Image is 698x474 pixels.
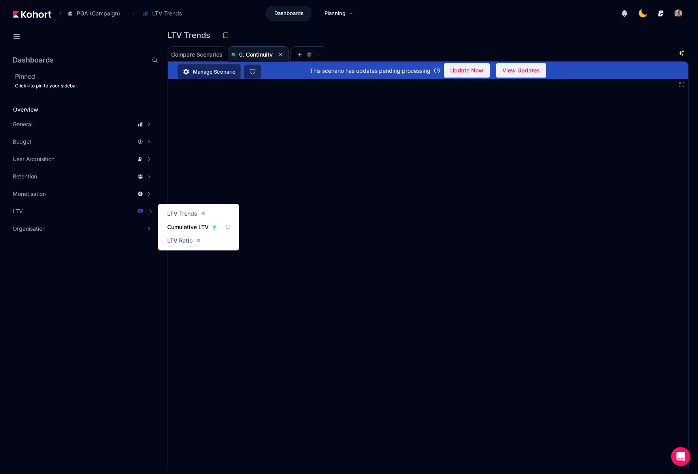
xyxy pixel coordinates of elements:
[13,190,46,198] span: Monetisation
[167,223,209,231] span: Cumulative LTV
[13,173,37,180] span: Retention
[13,57,54,64] h2: Dashboards
[13,225,45,233] span: Organisation
[171,52,223,57] span: Compare Scenarios
[165,222,219,233] a: Cumulative LTV
[165,235,203,246] a: LTV Ratio
[13,11,51,18] img: Kohort logo
[316,6,362,21] a: Planning
[13,207,23,215] span: LTV
[53,9,61,18] span: /
[444,63,490,78] button: Update Now
[63,7,128,20] button: PGA (Campaign)
[138,7,190,20] button: LTV Trends
[152,9,182,17] span: LTV Trends
[274,9,304,17] span: Dashboards
[310,66,430,75] span: This scenario has updates pending processing
[13,106,38,113] span: Overview
[671,447,690,466] div: Open Intercom Messenger
[167,237,192,245] span: LTV Ratio
[131,10,136,17] span: ›
[324,9,345,17] span: Planning
[679,82,685,88] button: Fullscreen
[168,31,215,39] h3: LTV Trends
[177,64,241,79] a: Manage Scenario
[167,210,197,218] span: LTV Trends
[496,63,546,78] button: View Updates
[450,64,483,76] span: Update Now
[165,208,208,219] a: LTV Trends
[502,64,540,76] span: View Updates
[10,104,145,116] a: Overview
[239,51,273,58] span: 0. Continuity
[13,120,32,128] span: General
[13,155,55,163] span: User Acquisition
[15,72,158,81] h2: Pinned
[657,9,665,17] img: logo_ConcreteSoftwareLogo_20230810134128192030.png
[266,6,311,21] a: Dashboards
[77,9,120,17] span: PGA (Campaign)
[13,138,32,146] span: Budget
[15,83,158,89] div: Click to pin to your sidebar.
[193,68,236,76] span: Manage Scenario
